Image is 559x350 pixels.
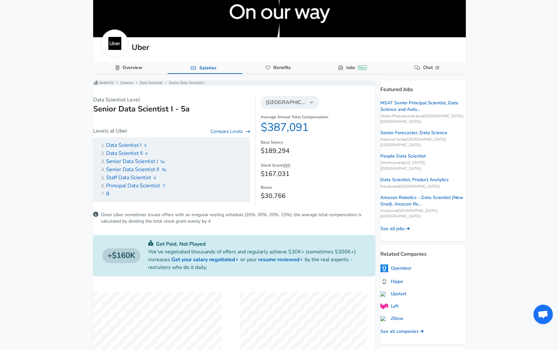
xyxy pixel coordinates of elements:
a: Senior Data Scientist I [169,80,205,86]
span: Amazon • [GEOGRAPHIC_DATA], [GEOGRAPHIC_DATA] [380,208,466,219]
span: Vertex Pharmaceuticals • [GEOGRAPHIC_DATA], [GEOGRAPHIC_DATA] [380,113,466,124]
a: Compare Levels [211,128,250,135]
dt: Bonus [261,184,375,191]
a: Principal Data Scientist7 [106,183,165,189]
div: Open chat [533,305,553,324]
a: Get your salary negotiated [171,256,240,263]
a: Opendoor [380,264,411,272]
h5: Uber [132,42,149,53]
span: 5b [162,167,166,172]
span: Senior Data Scientist I [106,158,158,165]
img: uberlogo.png [108,37,121,50]
a: Data Scientist II4 [106,150,148,157]
div: Company Data Navigation [93,62,466,74]
a: MSAT Senior Principal Scientist, Data Science and Auto... [380,100,466,113]
span: Workhuman • [US_STATE], [GEOGRAPHIC_DATA] [380,160,466,171]
button: [GEOGRAPHIC_DATA] [261,96,319,109]
a: Hippo [380,277,403,286]
a: Salaries [120,80,133,86]
span: 7 [163,183,165,189]
dt: Base Salary [261,139,375,146]
img: zillow.com [380,316,388,321]
p: Get Paid, Not Played [148,240,366,248]
p: We've negotiated thousands of offers and regularly achieve $30K+ (sometimes $300K+) increases. or... [148,248,366,271]
a: Senior Data Scientist II5b [106,167,166,173]
span: National Grid • [GEOGRAPHIC_DATA], [GEOGRAPHIC_DATA] [380,137,466,148]
span: Principal Data Scientist [106,182,160,189]
dt: Average Annual Total Compensation [261,114,375,121]
a: Data Scientist [140,80,162,86]
dd: $30,766 [261,191,375,201]
a: $160K [102,248,140,263]
span: [GEOGRAPHIC_DATA] [266,99,306,106]
a: Overview [120,62,145,73]
a: Chat [421,62,443,73]
a: Zillow [380,315,403,322]
a: Senior Forecaster, Data Science [380,130,447,136]
a: Staff Data Scientist6 [106,175,156,181]
img: svg+xml;base64,PHN2ZyB4bWxucz0iaHR0cDovL3d3dy53My5vcmcvMjAwMC9zdmciIGZpbGw9IiMwYzU0NjAiIHZpZXdCb3... [148,240,153,246]
dt: Stock Grant ( ) [261,161,375,169]
a: Benefits [271,62,293,73]
button: /yr [284,161,289,169]
img: upstart.com [380,291,388,297]
p: Given Uber sometimes issues offers with an irregular vesting schedule (35%, 30%, 20%, 15%), the a... [101,212,375,225]
img: lyftlogo.png [380,302,388,310]
a: Amazon Robotics - Data Scientist (New Grad), Amazon Ro... [380,194,466,207]
p: Featured Jobs [380,80,466,93]
span: 4 [145,151,148,156]
a: Lyft [380,302,399,310]
p: Related Companies [380,245,466,258]
a: See all jobs ➜ [380,226,410,232]
span: 6 [154,175,156,181]
span: Data Scientist II [106,150,143,157]
a: Upstart [380,291,406,297]
img: 5fXr0IP.png [380,264,388,272]
a: Salaries [197,63,219,74]
p: Levels at Uber [93,127,127,135]
p: Data Scientist Level [93,96,250,104]
span: Facebook • [GEOGRAPHIC_DATA] [380,184,466,189]
a: resume reviewed [258,256,305,263]
span: 8 [106,190,109,197]
a: Data Scientist, Product Analytics [380,177,449,183]
span: Senior Data Scientist II [106,166,159,173]
div: New [358,65,367,70]
span: 3 [144,143,146,148]
dd: $167,031 [261,169,375,179]
span: Staff Data Scientist [106,174,151,181]
a: Senior Data Scientist I5a [106,158,165,165]
dd: $387,091 [261,121,375,134]
span: Data Scientist I [106,142,141,149]
dd: $189,294 [261,146,375,156]
h1: Senior Data Scientist I - 5a [93,104,250,114]
img: uZQAapf.png [380,277,388,286]
a: 8 [106,191,112,197]
a: JobsNew [344,62,369,73]
span: 5a [160,159,165,164]
a: See all companies ➜ [380,328,424,335]
a: People Data Scientist [380,153,426,159]
a: Data Scientist I3 [106,142,146,148]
